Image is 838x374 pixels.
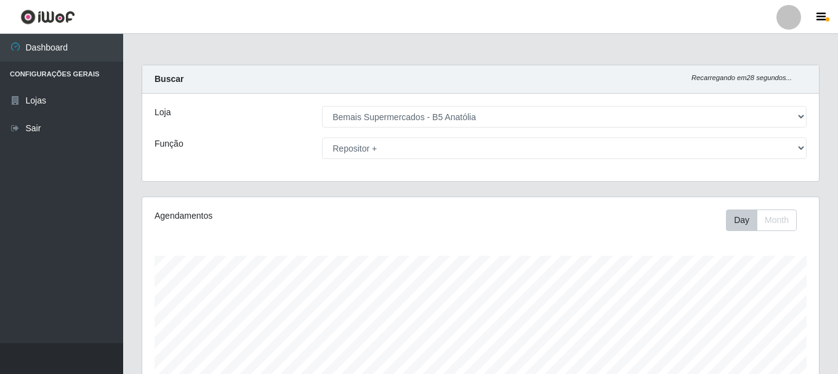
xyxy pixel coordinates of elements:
[757,209,797,231] button: Month
[726,209,757,231] button: Day
[155,209,416,222] div: Agendamentos
[726,209,797,231] div: First group
[155,137,183,150] label: Função
[691,74,792,81] i: Recarregando em 28 segundos...
[155,74,183,84] strong: Buscar
[155,106,171,119] label: Loja
[20,9,75,25] img: CoreUI Logo
[726,209,807,231] div: Toolbar with button groups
